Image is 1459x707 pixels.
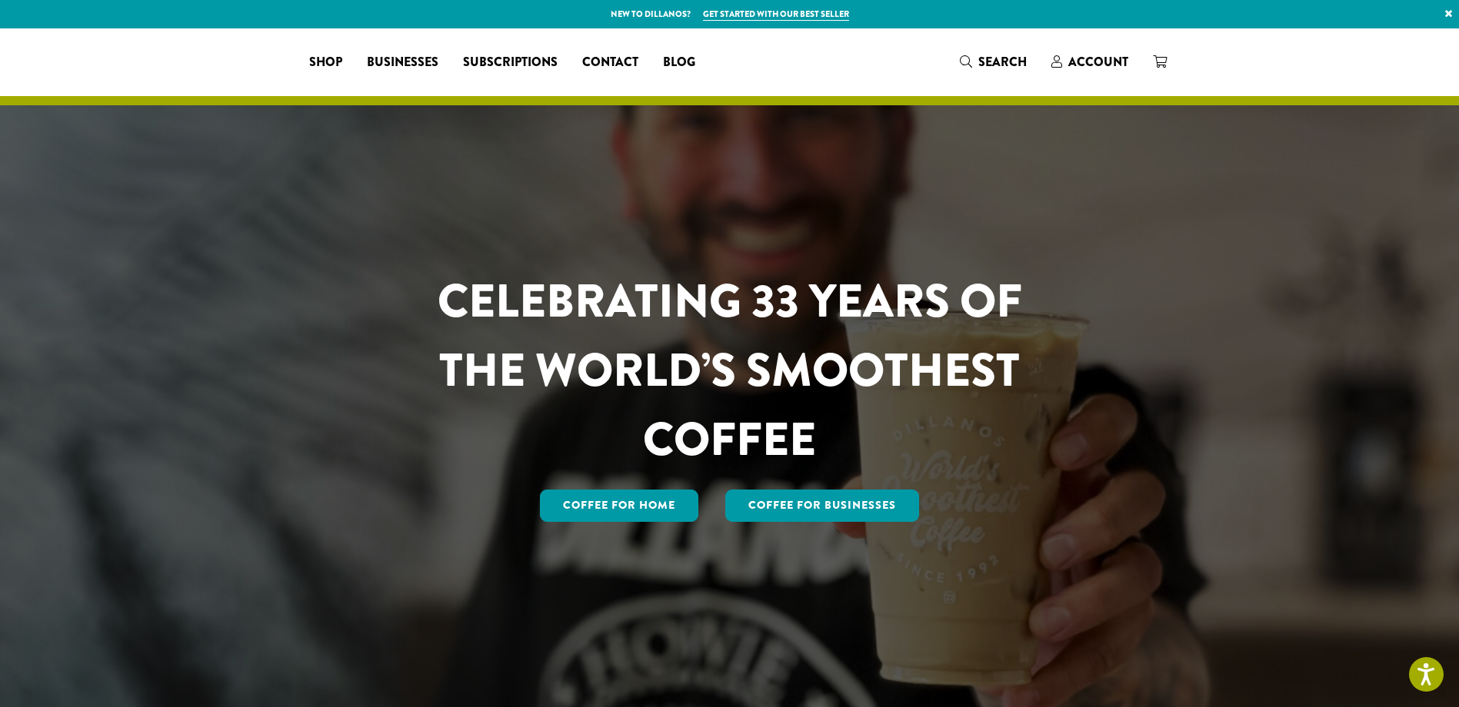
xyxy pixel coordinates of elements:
[463,53,558,72] span: Subscriptions
[948,49,1039,75] a: Search
[540,490,698,522] a: Coffee for Home
[978,53,1027,71] span: Search
[703,8,849,21] a: Get started with our best seller
[1068,53,1128,71] span: Account
[663,53,695,72] span: Blog
[309,53,342,72] span: Shop
[582,53,638,72] span: Contact
[297,50,355,75] a: Shop
[725,490,919,522] a: Coffee For Businesses
[367,53,438,72] span: Businesses
[392,267,1068,474] h1: CELEBRATING 33 YEARS OF THE WORLD’S SMOOTHEST COFFEE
